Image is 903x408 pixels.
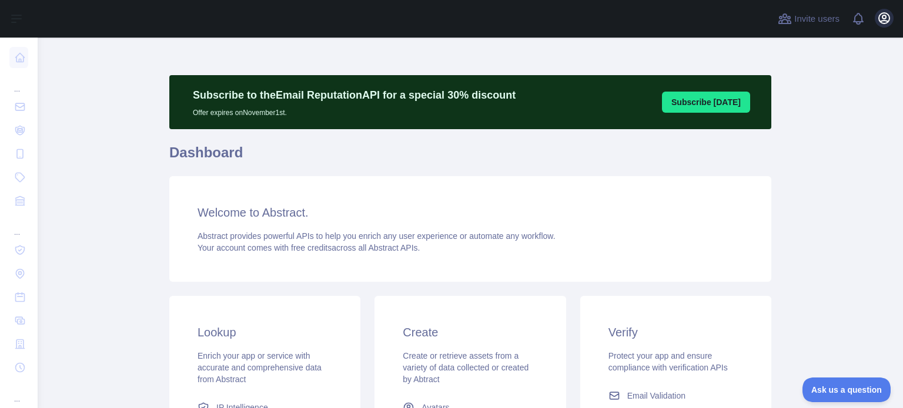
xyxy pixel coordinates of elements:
[169,143,771,171] h1: Dashboard
[627,390,685,402] span: Email Validation
[198,243,420,252] span: Your account comes with across all Abstract APIs.
[604,385,748,406] a: Email Validation
[198,204,743,221] h3: Welcome to Abstract.
[802,377,891,402] iframe: Toggle Customer Support
[403,351,529,384] span: Create or retrieve assets from a variety of data collected or created by Abtract
[775,9,842,28] button: Invite users
[198,324,332,340] h3: Lookup
[9,380,28,404] div: ...
[291,243,332,252] span: free credits
[662,92,750,113] button: Subscribe [DATE]
[794,12,840,26] span: Invite users
[193,103,516,117] p: Offer expires on November 1st.
[193,87,516,103] p: Subscribe to the Email Reputation API for a special 30 % discount
[403,324,537,340] h3: Create
[608,351,728,372] span: Protect your app and ensure compliance with verification APIs
[198,351,322,384] span: Enrich your app or service with accurate and comprehensive data from Abstract
[9,70,28,94] div: ...
[9,214,28,237] div: ...
[198,231,556,241] span: Abstract provides powerful APIs to help you enrich any user experience or automate any workflow.
[608,324,743,340] h3: Verify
